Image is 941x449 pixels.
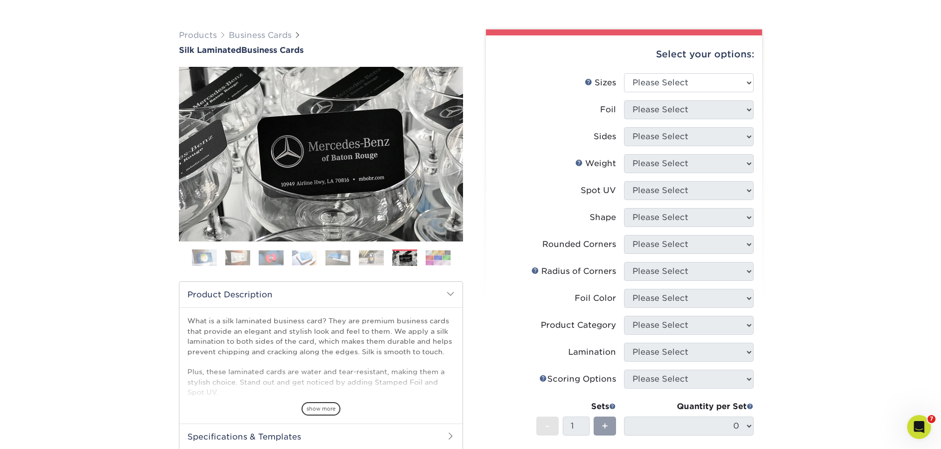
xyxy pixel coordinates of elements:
span: Silk Laminated [179,45,241,55]
div: Foil Color [575,292,616,304]
a: Business Cards [229,30,292,40]
span: 7 [928,415,936,423]
div: Rounded Corners [542,238,616,250]
div: Spot UV [581,185,616,197]
img: Business Cards 01 [192,245,217,270]
a: Products [179,30,217,40]
div: Scoring Options [539,373,616,385]
div: Foil [600,104,616,116]
div: Lamination [568,346,616,358]
div: Shape [590,212,616,224]
span: show more [302,402,340,416]
img: Business Cards 02 [225,250,250,265]
div: Radius of Corners [531,265,616,277]
div: Select your options: [494,35,754,73]
div: Product Category [541,319,616,331]
img: Business Cards 03 [259,250,284,265]
img: Business Cards 07 [392,251,417,266]
div: Quantity per Set [624,401,754,413]
div: Weight [575,158,616,170]
img: Business Cards 08 [426,250,451,265]
iframe: Intercom live chat [907,415,931,439]
h1: Business Cards [179,45,463,55]
img: Business Cards 05 [325,250,350,265]
div: Sets [536,401,616,413]
div: Sizes [585,77,616,89]
div: Sides [594,131,616,143]
a: Silk LaminatedBusiness Cards [179,45,463,55]
span: + [602,419,608,434]
img: Silk Laminated 07 [179,67,463,241]
img: Business Cards 04 [292,250,317,265]
span: - [545,419,550,434]
img: Business Cards 06 [359,250,384,265]
h2: Product Description [179,282,463,307]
